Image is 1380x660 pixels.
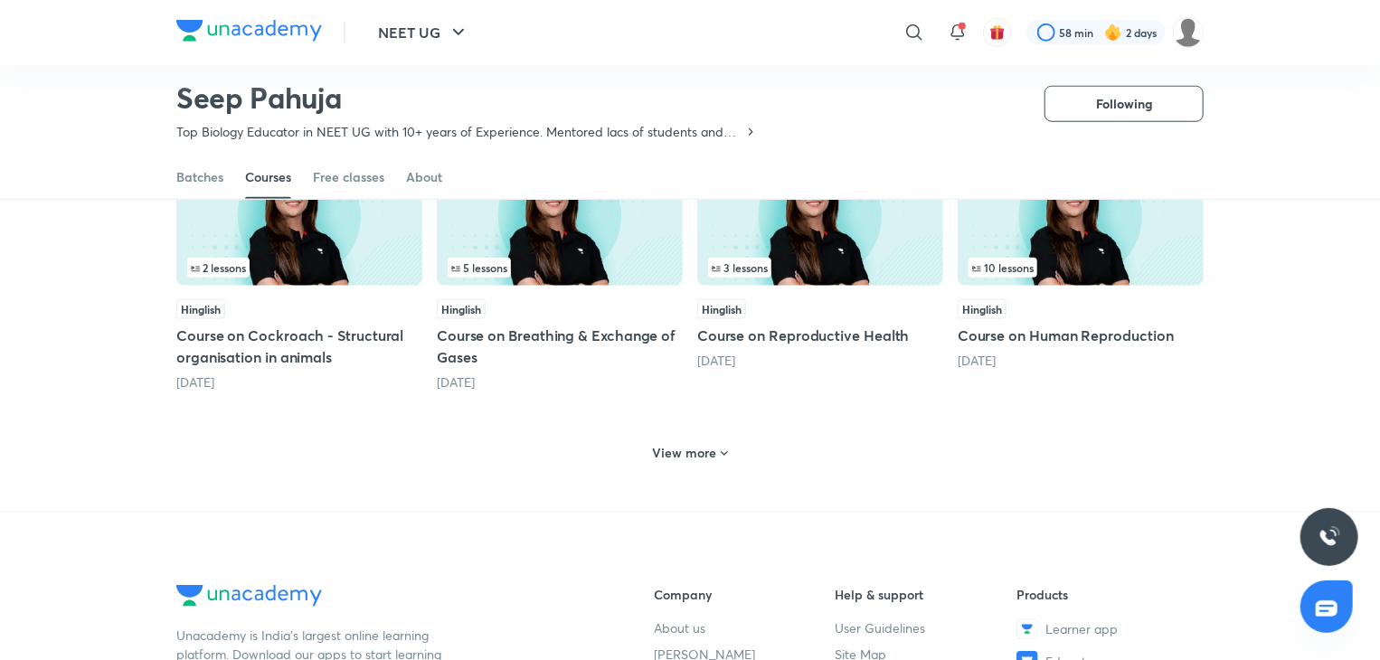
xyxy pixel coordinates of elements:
a: User Guidelines [836,618,1017,637]
img: Learner app [1016,618,1038,640]
button: avatar [983,18,1012,47]
h5: Course on Breathing & Exchange of Gases [437,325,683,368]
div: About [406,168,442,186]
h6: Help & support [836,585,1017,604]
span: Hinglish [437,299,486,319]
div: infocontainer [187,258,411,278]
img: Thumbnail [437,145,683,286]
a: About [406,156,442,199]
div: Course on Human Reproduction [958,140,1204,391]
a: About us [654,618,836,637]
div: infocontainer [969,258,1193,278]
div: Courses [245,168,291,186]
img: Thumbnail [697,145,943,286]
a: Company Logo [176,585,596,611]
div: Course on Cockroach - Structural organisation in animals [176,140,422,391]
div: left [708,258,932,278]
a: Learner app [1016,618,1198,640]
p: Top Biology Educator in NEET UG with 10+ years of Experience. Mentored lacs of students and Top R... [176,123,743,141]
h5: Course on Human Reproduction [958,325,1204,346]
div: 2 months ago [176,373,422,391]
span: Hinglish [958,299,1007,319]
span: Hinglish [176,299,225,319]
span: 3 lessons [712,262,768,273]
div: infosection [969,258,1193,278]
div: infosection [187,258,411,278]
img: Thumbnail [176,145,422,286]
div: Free classes [313,168,384,186]
div: infocontainer [448,258,672,278]
h6: Products [1016,585,1198,604]
div: left [969,258,1193,278]
img: Thumbnail [958,145,1204,286]
h6: Company [654,585,836,604]
a: Courses [245,156,291,199]
div: Course on Breathing & Exchange of Gases [437,140,683,391]
span: Learner app [1045,619,1118,638]
div: infocontainer [708,258,932,278]
img: Sakshi [1173,17,1204,48]
img: Company Logo [176,585,322,607]
a: Company Logo [176,20,322,46]
h6: View more [653,444,717,462]
div: Course on Reproductive Health [697,140,943,391]
span: 2 lessons [191,262,246,273]
div: 2 months ago [437,373,683,391]
div: 2 months ago [697,352,943,370]
img: avatar [989,24,1006,41]
div: 2 months ago [958,352,1204,370]
div: infosection [708,258,932,278]
div: left [187,258,411,278]
h5: Course on Cockroach - Structural organisation in animals [176,325,422,368]
h2: Seep Pahuja [176,80,758,116]
button: Following [1044,86,1204,122]
span: Hinglish [697,299,746,319]
img: Company Logo [176,20,322,42]
button: NEET UG [367,14,480,51]
a: Batches [176,156,223,199]
span: 5 lessons [451,262,507,273]
img: ttu [1319,526,1340,548]
div: left [448,258,672,278]
span: Following [1096,95,1152,113]
img: streak [1104,24,1122,42]
h5: Course on Reproductive Health [697,325,943,346]
span: 10 lessons [972,262,1034,273]
div: Batches [176,168,223,186]
div: infosection [448,258,672,278]
a: Free classes [313,156,384,199]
